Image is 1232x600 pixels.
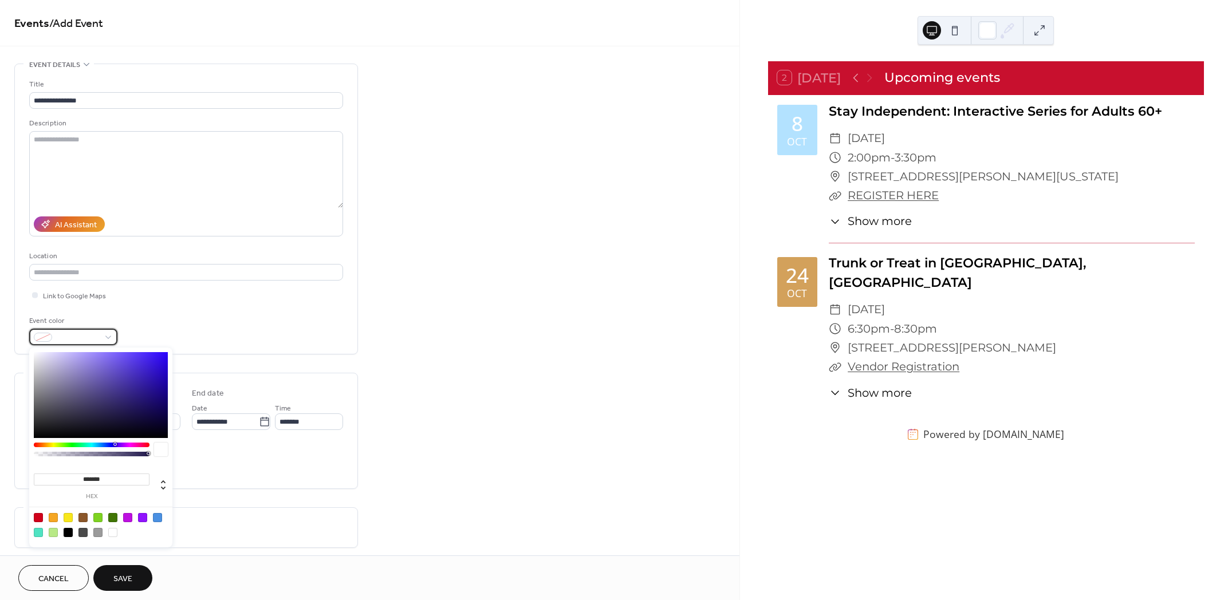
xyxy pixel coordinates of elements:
[192,402,207,415] span: Date
[829,167,841,186] div: ​
[848,148,891,167] span: 2:00pm
[192,388,224,400] div: End date
[829,357,841,376] div: ​
[829,213,912,230] button: ​Show more
[829,338,841,357] div: ​
[38,573,69,585] span: Cancel
[829,319,841,338] div: ​
[923,427,1064,441] div: Powered by
[14,13,49,35] a: Events
[108,528,117,537] div: #FFFFFF
[829,255,1086,290] a: Trunk or Treat in [GEOGRAPHIC_DATA], [GEOGRAPHIC_DATA]
[275,402,291,415] span: Time
[29,78,341,90] div: Title
[983,427,1064,441] a: [DOMAIN_NAME]
[49,13,103,35] span: / Add Event
[34,494,149,500] label: hex
[787,137,807,147] div: Oct
[29,315,115,327] div: Event color
[786,265,809,285] div: 24
[123,513,132,522] div: #BD10E0
[792,113,803,133] div: 8
[55,219,97,231] div: AI Assistant
[93,528,103,537] div: #9B9B9B
[49,513,58,522] div: #F5A623
[34,216,105,232] button: AI Assistant
[43,290,106,302] span: Link to Google Maps
[895,148,936,167] span: 3:30pm
[93,565,152,591] button: Save
[829,300,841,319] div: ​
[64,513,73,522] div: #F8E71C
[78,513,88,522] div: #8B572A
[848,360,959,373] a: Vendor Registration
[113,573,132,585] span: Save
[787,289,807,299] div: Oct
[78,528,88,537] div: #4A4A4A
[829,148,841,167] div: ​
[894,319,937,338] span: 8:30pm
[829,385,912,401] button: ​Show more
[49,528,58,537] div: #B8E986
[848,385,912,401] span: Show more
[34,528,43,537] div: #50E3C2
[64,528,73,537] div: #000000
[848,188,939,202] a: REGISTER HERE
[884,68,1000,88] div: Upcoming events
[829,385,841,401] div: ​
[138,513,147,522] div: #9013FE
[848,167,1119,186] span: [STREET_ADDRESS][PERSON_NAME][US_STATE]
[848,213,912,230] span: Show more
[890,319,894,338] span: -
[29,117,341,129] div: Description
[29,250,341,262] div: Location
[829,186,841,205] div: ​
[829,129,841,148] div: ​
[18,565,89,591] button: Cancel
[29,59,80,71] span: Event details
[891,148,895,167] span: -
[848,129,885,148] span: [DATE]
[829,103,1162,119] a: Stay Independent: Interactive Series for Adults 60+
[153,513,162,522] div: #4A90E2
[848,338,1056,357] span: [STREET_ADDRESS][PERSON_NAME]
[848,319,890,338] span: 6:30pm
[848,300,885,319] span: [DATE]
[93,513,103,522] div: #7ED321
[108,513,117,522] div: #417505
[34,513,43,522] div: #D0021B
[829,213,841,230] div: ​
